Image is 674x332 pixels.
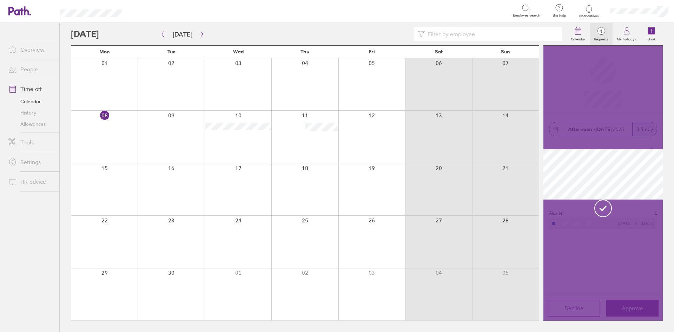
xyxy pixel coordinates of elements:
[3,155,59,169] a: Settings
[99,49,110,54] span: Mon
[640,23,663,45] a: Book
[3,62,59,76] a: People
[590,28,613,34] span: 1
[167,49,176,54] span: Tue
[613,23,640,45] a: My holidays
[3,82,59,96] a: Time off
[369,49,375,54] span: Fri
[590,35,613,41] label: Requests
[3,43,59,57] a: Overview
[425,27,558,41] input: Filter by employee
[3,135,59,149] a: Tools
[3,118,59,130] a: Allowances
[613,35,640,41] label: My holidays
[3,107,59,118] a: History
[578,14,601,18] span: Notifications
[141,7,159,14] div: Search
[567,23,590,45] a: Calendar
[435,49,443,54] span: Sat
[300,49,309,54] span: Thu
[548,14,571,18] span: Get help
[590,23,613,45] a: 1Requests
[578,4,601,18] a: Notifications
[501,49,510,54] span: Sun
[643,35,660,41] label: Book
[3,175,59,189] a: HR advice
[167,28,198,40] button: [DATE]
[567,35,590,41] label: Calendar
[513,13,540,18] span: Employee search
[3,96,59,107] a: Calendar
[233,49,244,54] span: Wed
